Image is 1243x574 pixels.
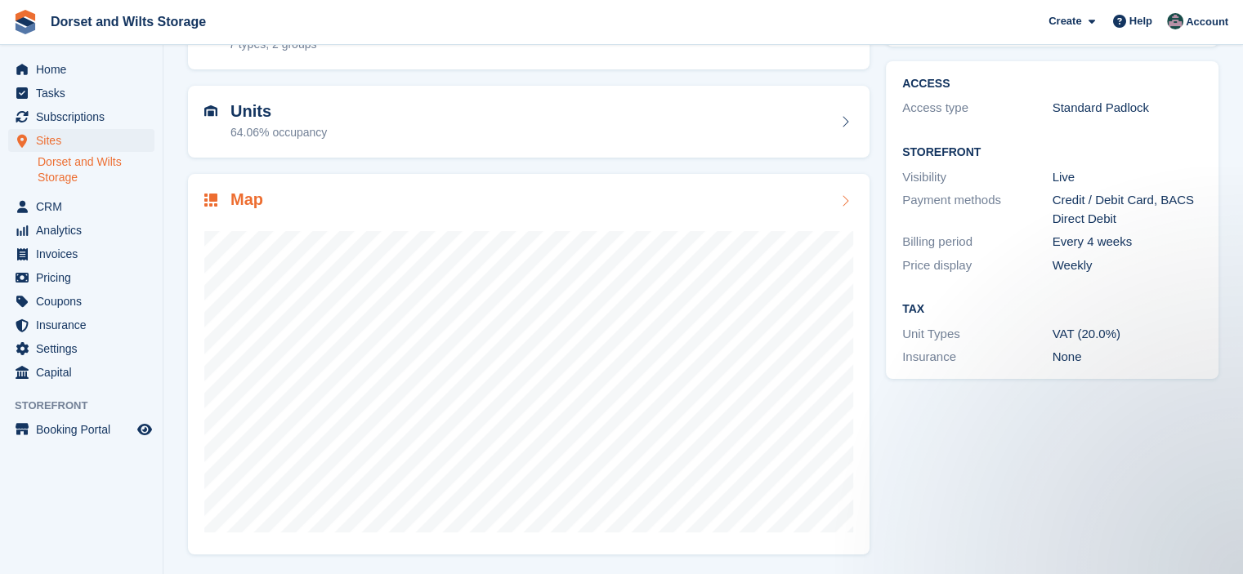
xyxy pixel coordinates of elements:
a: Map [188,174,870,555]
a: menu [8,361,154,384]
div: Standard Padlock [1053,99,1203,118]
span: Help [1129,13,1152,29]
span: Coupons [36,290,134,313]
h2: ACCESS [902,78,1202,91]
a: menu [8,266,154,289]
div: Every 4 weeks [1053,233,1203,251]
h2: Tax [902,303,1202,316]
img: Steph Chick [1167,13,1183,29]
span: Insurance [36,314,134,336]
a: Preview store [135,420,154,439]
h2: Map [230,190,263,209]
div: None [1053,348,1203,367]
span: Analytics [36,219,134,242]
img: unit-icn-7be61d7bf1b0ce9d3e12c5938cc71ed9869f7b940bace4675aadf7bd6d80202e.svg [204,105,217,117]
a: menu [8,105,154,128]
span: CRM [36,195,134,218]
a: Dorset and Wilts Storage [38,154,154,185]
div: Billing period [902,233,1053,251]
div: VAT (20.0%) [1053,325,1203,344]
h2: Units [230,102,327,121]
a: menu [8,195,154,218]
span: Tasks [36,82,134,105]
span: Home [36,58,134,81]
a: Dorset and Wilts Storage [44,8,212,35]
span: Booking Portal [36,418,134,441]
a: menu [8,418,154,441]
div: Credit / Debit Card, BACS Direct Debit [1053,191,1203,228]
div: Weekly [1053,256,1203,275]
div: Insurance [902,348,1053,367]
img: stora-icon-8386f47178a22dfd0bd8f6a31ec36ba5ce8667c1dd55bd0f319d3a0aa187defe.svg [13,10,38,34]
div: 7 types, 2 groups [229,36,316,53]
span: Subscriptions [36,105,134,128]
span: Account [1186,14,1228,30]
img: map-icn-33ee37083ee616e46c38cad1a60f524a97daa1e2b2c8c0bc3eb3415660979fc1.svg [204,194,217,207]
span: Create [1049,13,1081,29]
span: Settings [36,337,134,360]
a: Units 64.06% occupancy [188,86,870,158]
a: menu [8,129,154,152]
a: menu [8,82,154,105]
span: Storefront [15,398,163,414]
div: Payment methods [902,191,1053,228]
div: Access type [902,99,1053,118]
div: Unit Types [902,325,1053,344]
span: Invoices [36,243,134,265]
a: menu [8,243,154,265]
div: 64.06% occupancy [230,124,327,141]
a: menu [8,314,154,336]
h2: Storefront [902,146,1202,159]
span: Capital [36,361,134,384]
a: menu [8,219,154,242]
div: Price display [902,256,1053,275]
a: menu [8,58,154,81]
div: Visibility [902,168,1053,187]
a: menu [8,337,154,360]
div: Live [1053,168,1203,187]
a: menu [8,290,154,313]
span: Sites [36,129,134,152]
span: Pricing [36,266,134,289]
